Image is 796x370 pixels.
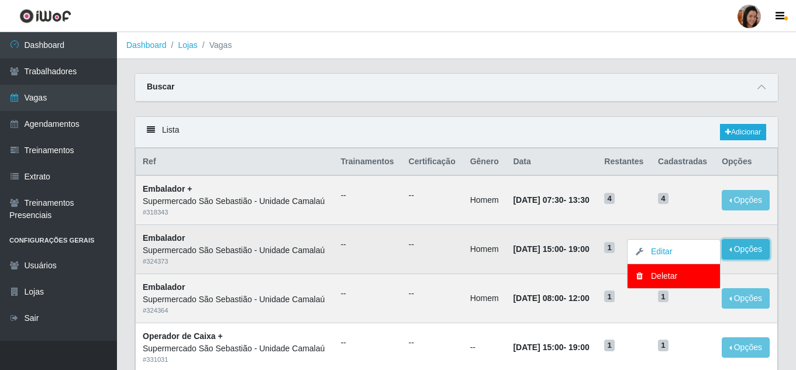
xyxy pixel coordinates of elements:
[143,184,192,193] strong: Embalador +
[568,293,590,303] time: 12:00
[143,257,326,267] div: # 324373
[126,40,167,50] a: Dashboard
[198,39,232,51] li: Vagas
[143,343,326,355] div: Supermercado São Sebastião - Unidade Camalaú
[340,337,394,349] ul: --
[409,189,456,202] ul: --
[513,343,563,352] time: [DATE] 15:00
[135,117,778,148] div: Lista
[136,148,334,176] th: Ref
[639,247,673,256] a: Editar
[340,189,394,202] ul: --
[722,288,770,309] button: Opções
[604,291,615,302] span: 1
[722,239,770,260] button: Opções
[143,282,185,292] strong: Embalador
[722,190,770,210] button: Opções
[402,148,463,176] th: Certificação
[463,274,506,323] td: Homem
[147,82,174,91] strong: Buscar
[143,195,326,208] div: Supermercado São Sebastião - Unidade Camalaú
[715,148,777,176] th: Opções
[513,244,589,254] strong: -
[463,148,506,176] th: Gênero
[409,238,456,251] ul: --
[143,244,326,257] div: Supermercado São Sebastião - Unidade Camalaú
[143,355,326,365] div: # 331031
[658,291,668,302] span: 1
[568,195,590,205] time: 13:30
[333,148,401,176] th: Trainamentos
[513,195,589,205] strong: -
[409,288,456,300] ul: --
[513,293,563,303] time: [DATE] 08:00
[639,270,708,282] div: Deletar
[513,293,589,303] strong: -
[651,148,715,176] th: Cadastradas
[658,340,668,351] span: 1
[722,337,770,358] button: Opções
[568,244,590,254] time: 19:00
[143,208,326,217] div: # 318343
[463,225,506,274] td: Homem
[604,340,615,351] span: 1
[513,195,563,205] time: [DATE] 07:30
[143,331,223,341] strong: Operador de Caixa +
[409,337,456,349] ul: --
[658,193,668,205] span: 4
[143,306,326,316] div: # 324364
[568,343,590,352] time: 19:00
[604,242,615,254] span: 1
[178,40,197,50] a: Lojas
[463,175,506,224] td: Homem
[720,124,766,140] a: Adicionar
[143,293,326,306] div: Supermercado São Sebastião - Unidade Camalaú
[19,9,71,23] img: CoreUI Logo
[117,32,796,59] nav: breadcrumb
[513,244,563,254] time: [DATE] 15:00
[143,233,185,243] strong: Embalador
[506,148,597,176] th: Data
[513,343,589,352] strong: -
[340,288,394,300] ul: --
[604,193,615,205] span: 4
[597,148,651,176] th: Restantes
[340,238,394,251] ul: --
